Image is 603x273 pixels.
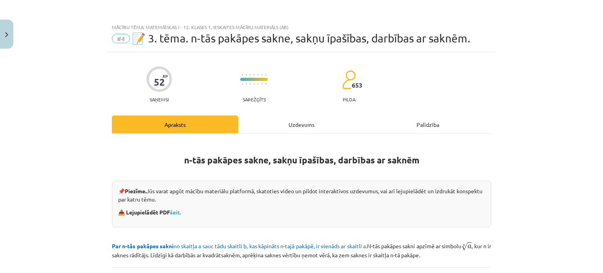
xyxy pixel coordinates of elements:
[461,242,468,251] span: √
[261,83,262,85] img: icon-short-line-57e1e144782c952c97e751825c79c345078a6d821885a25fce030b3d8c18986b.svg
[468,245,471,249] span: a
[112,24,491,30] div: Mācību tēma: Matemātikas i - 12. klases 1. ieskaites mācību materiāls (ab)
[265,74,266,76] img: icon-short-line-57e1e144782c952c97e751825c79c345078a6d821885a25fce030b3d8c18986b.svg
[118,209,182,216] strong: 📥 Lejupielādēt PDF
[112,115,238,133] div: Apraksts
[238,115,365,133] div: Uzdevums
[154,77,165,88] div: 52
[184,154,419,166] strong: n-tās pakāpes sakne, sakņu īpašības, darbības ar saknēm
[132,32,470,45] span: 📝 3. tēma. n-tās pakāpes sakne, sakņu īpašības, darbības ar saknēm.
[112,240,491,259] p: N-tās pakāpes sakni apzīmē ar simbolu , kur n ir saknes rādītājs. Līdzīgi kā darbībās ar kvadrāts...
[250,83,250,85] img: icon-short-line-57e1e144782c952c97e751825c79c345078a6d821885a25fce030b3d8c18986b.svg
[365,115,491,133] div: Palīdzība
[250,74,250,76] img: icon-short-line-57e1e144782c952c97e751825c79c345078a6d821885a25fce030b3d8c18986b.svg
[243,97,266,102] p: Sarežģīts
[258,83,258,85] img: icon-short-line-57e1e144782c952c97e751825c79c345078a6d821885a25fce030b3d8c18986b.svg
[170,209,181,216] a: šeit.
[146,97,172,102] p: Saņemsi
[342,70,356,90] img: students-c634bb4e5e11cddfef0936a35e636f08e4e9abd3cc4e673bd6f9a4125e45ecb1.svg
[254,74,254,76] img: icon-short-line-57e1e144782c952c97e751825c79c345078a6d821885a25fce030b3d8c18986b.svg
[118,187,485,203] p: 📌 Jūs varat apgūt mācību materiālu platformā, skatoties video un pildot interaktīvos uzdevumus, v...
[343,97,355,102] p: pilda
[5,32,8,37] img: icon-close-lesson-0947bae3869378f0d4975bcd49f059093ad1ed9edebbc8119c70593378902aed.svg
[163,74,168,78] span: XP
[112,242,174,249] b: Par n-tās pakāpes sakni
[254,83,254,85] img: icon-short-line-57e1e144782c952c97e751825c79c345078a6d821885a25fce030b3d8c18986b.svg
[265,83,266,85] img: icon-short-line-57e1e144782c952c97e751825c79c345078a6d821885a25fce030b3d8c18986b.svg
[112,242,367,249] span: no skaitļa a sauc tādu skaitli b, kas kāpināts n-tajā pakāpē, ir vienāds ar skaitli a.
[112,34,130,43] span: #4
[261,74,262,76] img: icon-short-line-57e1e144782c952c97e751825c79c345078a6d821885a25fce030b3d8c18986b.svg
[352,82,362,89] span: 653
[258,74,258,76] img: icon-short-line-57e1e144782c952c97e751825c79c345078a6d821885a25fce030b3d8c18986b.svg
[125,187,146,194] strong: Piezīme.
